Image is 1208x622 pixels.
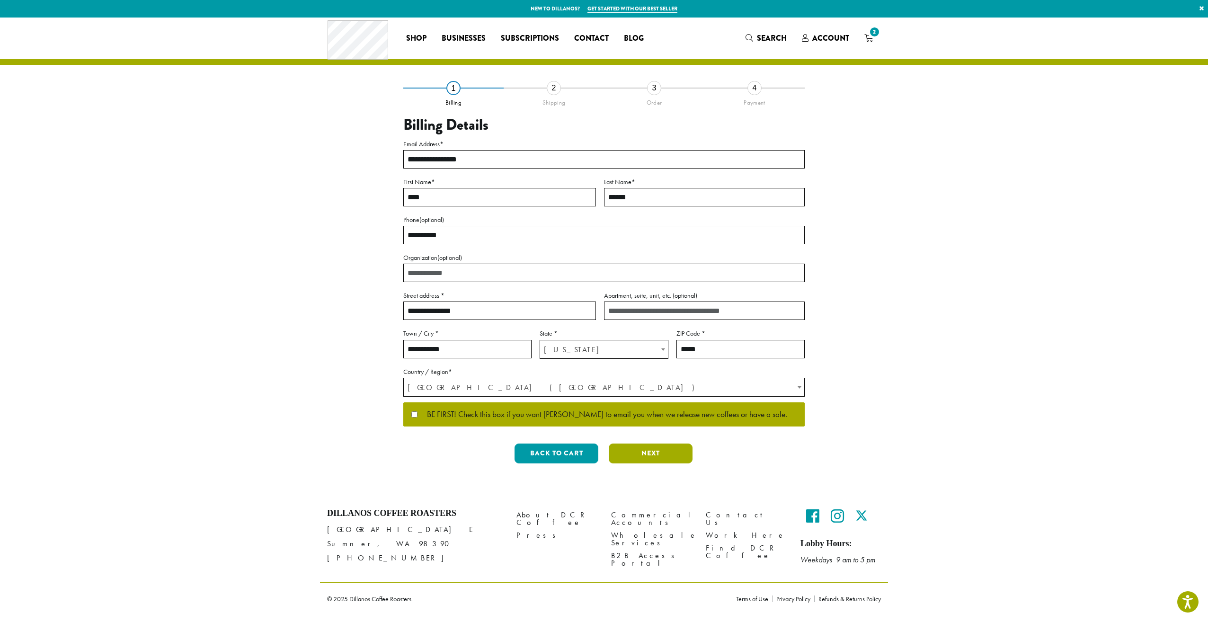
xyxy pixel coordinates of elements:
div: Billing [403,95,504,107]
label: Last Name [604,176,805,188]
a: Wholesale Services [611,529,692,550]
a: Refunds & Returns Policy [814,595,881,602]
p: [GEOGRAPHIC_DATA] E Sumner, WA 98390 [PHONE_NUMBER] [327,523,502,565]
span: (optional) [419,215,444,224]
label: Town / City [403,328,532,339]
div: Payment [704,95,805,107]
div: 3 [647,81,661,95]
label: Apartment, suite, unit, etc. [604,290,805,302]
span: (optional) [437,253,462,262]
div: 2 [547,81,561,95]
span: Businesses [442,33,486,44]
a: Search [738,30,794,46]
a: Find DCR Coffee [706,542,786,562]
button: Back to cart [515,444,598,463]
span: State [540,340,668,359]
div: Order [604,95,704,107]
a: Commercial Accounts [611,508,692,529]
a: B2B Access Portal [611,550,692,570]
span: Country / Region [403,378,805,397]
a: Press [516,529,597,542]
a: Privacy Policy [772,595,814,602]
label: Organization [403,252,805,264]
div: Shipping [504,95,604,107]
span: (optional) [673,291,697,300]
label: Street address [403,290,596,302]
span: Blog [624,33,644,44]
h3: Billing Details [403,116,805,134]
span: Contact [574,33,609,44]
span: 2 [868,26,881,38]
label: Email Address [403,138,805,150]
h5: Lobby Hours: [800,539,881,549]
label: State [540,328,668,339]
span: Washington [540,340,667,359]
a: Get started with our best seller [587,5,677,13]
a: Shop [399,31,434,46]
div: 4 [747,81,762,95]
span: United States (US) [404,378,804,397]
a: Contact Us [706,508,786,529]
span: Search [757,33,787,44]
a: About DCR Coffee [516,508,597,529]
label: First Name [403,176,596,188]
button: Next [609,444,693,463]
a: Work Here [706,529,786,542]
p: © 2025 Dillanos Coffee Roasters. [327,595,722,602]
span: Shop [406,33,426,44]
span: Account [812,33,849,44]
input: BE FIRST! Check this box if you want [PERSON_NAME] to email you when we release new coffees or ha... [411,411,417,418]
a: Terms of Use [736,595,772,602]
h4: Dillanos Coffee Roasters [327,508,502,519]
label: ZIP Code [676,328,805,339]
span: Subscriptions [501,33,559,44]
span: BE FIRST! Check this box if you want [PERSON_NAME] to email you when we release new coffees or ha... [417,410,787,419]
em: Weekdays 9 am to 5 pm [800,555,875,565]
div: 1 [446,81,461,95]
